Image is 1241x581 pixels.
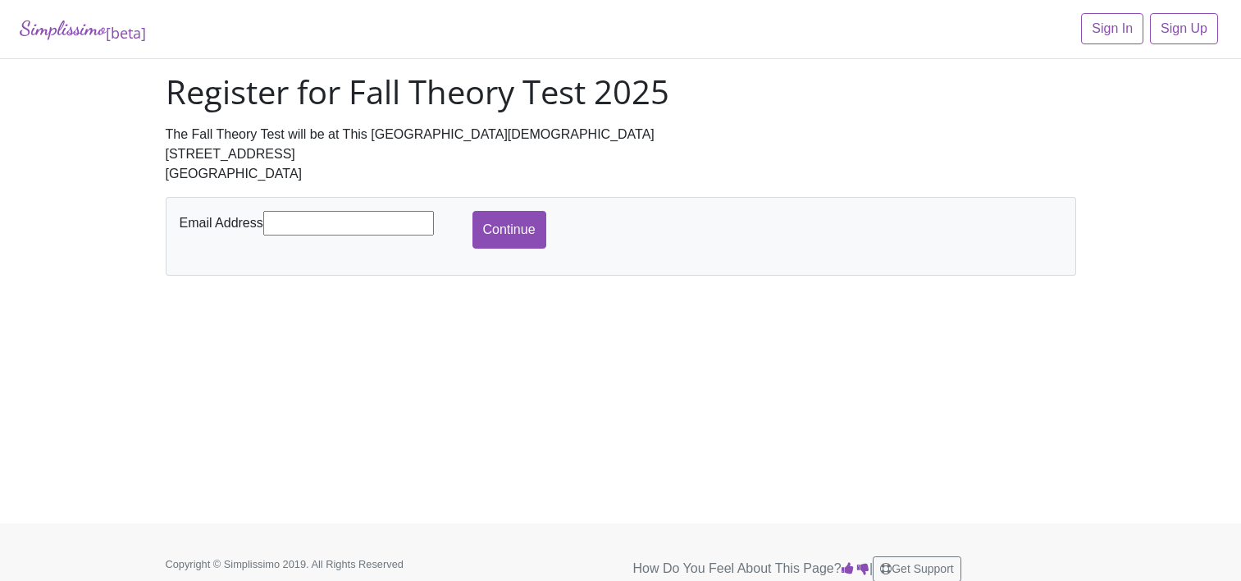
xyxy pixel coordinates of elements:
[1150,13,1218,44] a: Sign Up
[106,23,146,43] sub: [beta]
[166,72,1076,112] h1: Register for Fall Theory Test 2025
[176,211,472,236] div: Email Address
[166,125,1076,184] div: The Fall Theory Test will be at This [GEOGRAPHIC_DATA][DEMOGRAPHIC_DATA] [STREET_ADDRESS] [GEOGRA...
[1081,13,1143,44] a: Sign In
[166,556,453,572] p: Copyright © Simplissimo 2019. All Rights Reserved
[472,211,546,249] input: Continue
[20,13,146,45] a: Simplissimo[beta]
